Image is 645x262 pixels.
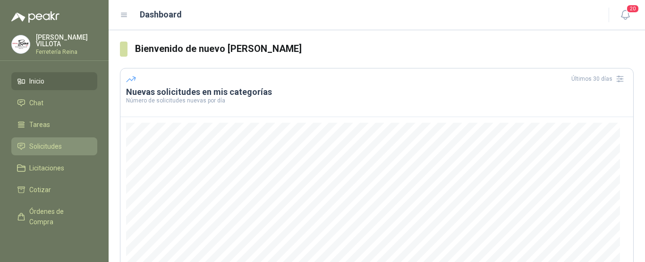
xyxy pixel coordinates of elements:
a: Órdenes de Compra [11,203,97,231]
h1: Dashboard [140,8,182,21]
a: Solicitudes [11,137,97,155]
a: Chat [11,94,97,112]
p: Número de solicitudes nuevas por día [126,98,628,103]
span: Tareas [29,119,50,130]
span: Inicio [29,76,44,86]
h3: Bienvenido de nuevo [PERSON_NAME] [135,42,634,56]
span: Chat [29,98,43,108]
img: Logo peakr [11,11,59,23]
a: Tareas [11,116,97,134]
span: Órdenes de Compra [29,206,88,227]
a: Cotizar [11,181,97,199]
p: [PERSON_NAME] VILLOTA [36,34,97,47]
p: Ferretería Reina [36,49,97,55]
span: Licitaciones [29,163,64,173]
span: Cotizar [29,185,51,195]
a: Remisiones [11,235,97,253]
img: Company Logo [12,35,30,53]
a: Licitaciones [11,159,97,177]
button: 20 [617,7,634,24]
h3: Nuevas solicitudes en mis categorías [126,86,628,98]
a: Inicio [11,72,97,90]
span: Solicitudes [29,141,62,152]
span: 20 [626,4,639,13]
span: Remisiones [29,238,64,249]
div: Últimos 30 días [571,71,628,86]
